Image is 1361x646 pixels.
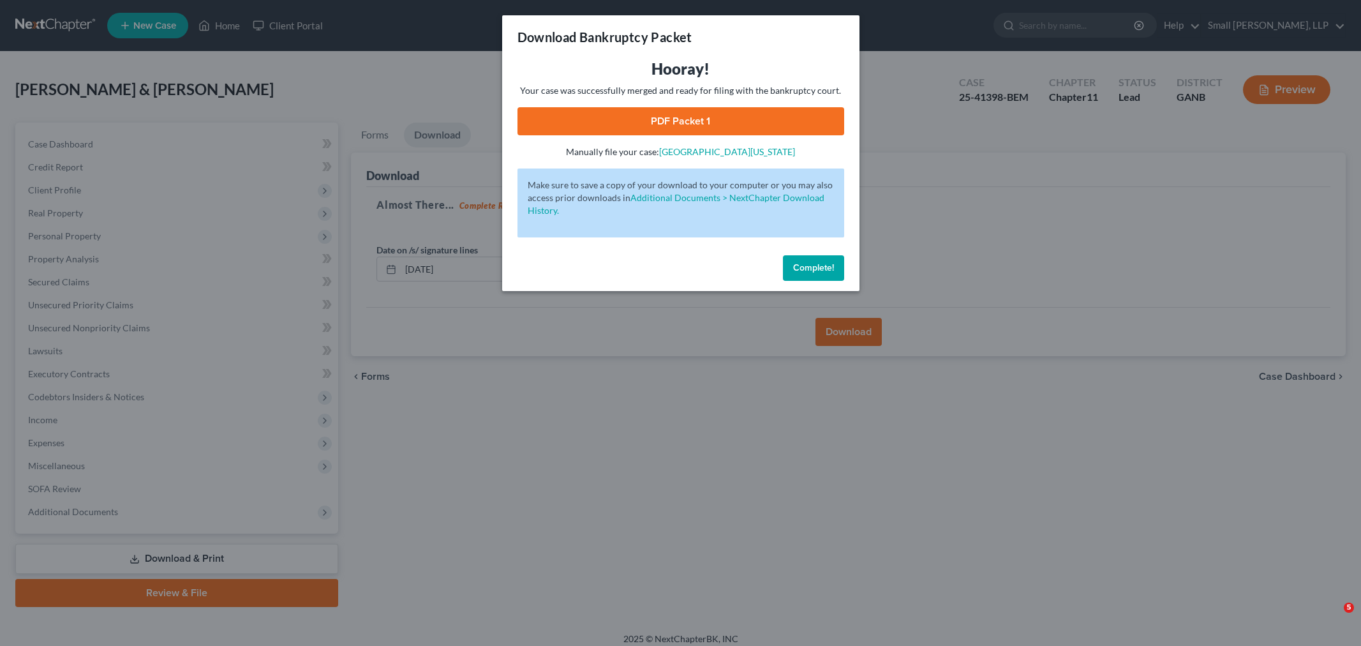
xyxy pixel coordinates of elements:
[1344,603,1354,613] span: 5
[517,146,844,158] p: Manually file your case:
[1318,603,1348,633] iframe: Intercom live chat
[528,192,824,216] a: Additional Documents > NextChapter Download History.
[517,107,844,135] a: PDF Packet 1
[528,179,834,217] p: Make sure to save a copy of your download to your computer or you may also access prior downloads in
[517,84,844,97] p: Your case was successfully merged and ready for filing with the bankruptcy court.
[659,146,795,157] a: [GEOGRAPHIC_DATA][US_STATE]
[517,28,692,46] h3: Download Bankruptcy Packet
[793,262,834,273] span: Complete!
[517,59,844,79] h3: Hooray!
[783,255,844,281] button: Complete!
